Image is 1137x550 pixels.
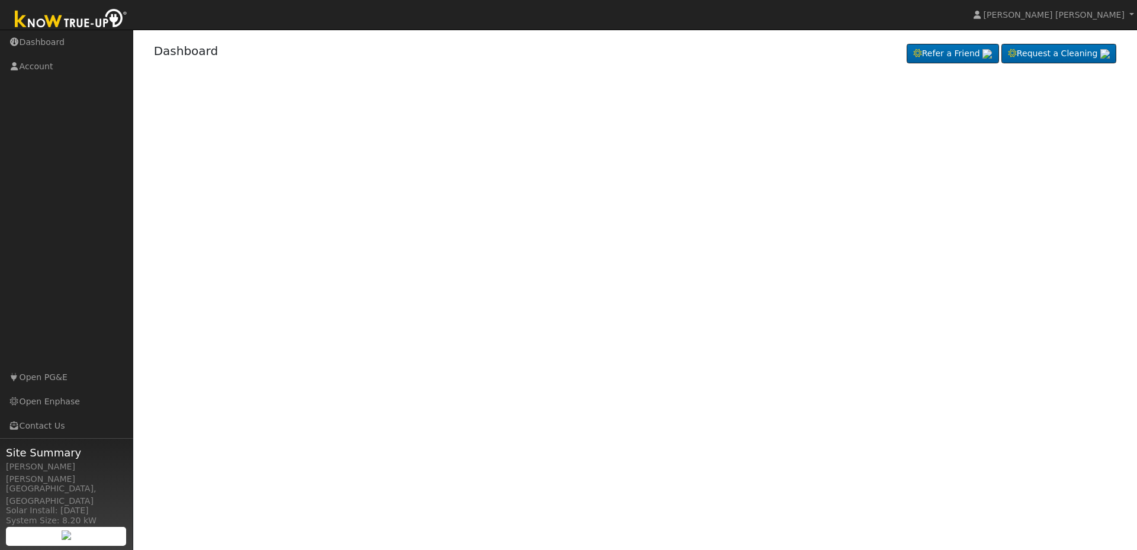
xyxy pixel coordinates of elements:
div: Solar Install: [DATE] [6,504,127,517]
img: retrieve [62,530,71,540]
img: Know True-Up [9,7,133,33]
a: Request a Cleaning [1001,44,1116,64]
div: [PERSON_NAME] [PERSON_NAME] [6,461,127,485]
a: Dashboard [154,44,219,58]
div: System Size: 8.20 kW [6,514,127,527]
span: Site Summary [6,445,127,461]
img: retrieve [982,49,992,59]
div: [GEOGRAPHIC_DATA], [GEOGRAPHIC_DATA] [6,483,127,507]
span: [PERSON_NAME] [PERSON_NAME] [984,10,1125,20]
a: Refer a Friend [907,44,999,64]
img: retrieve [1100,49,1110,59]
